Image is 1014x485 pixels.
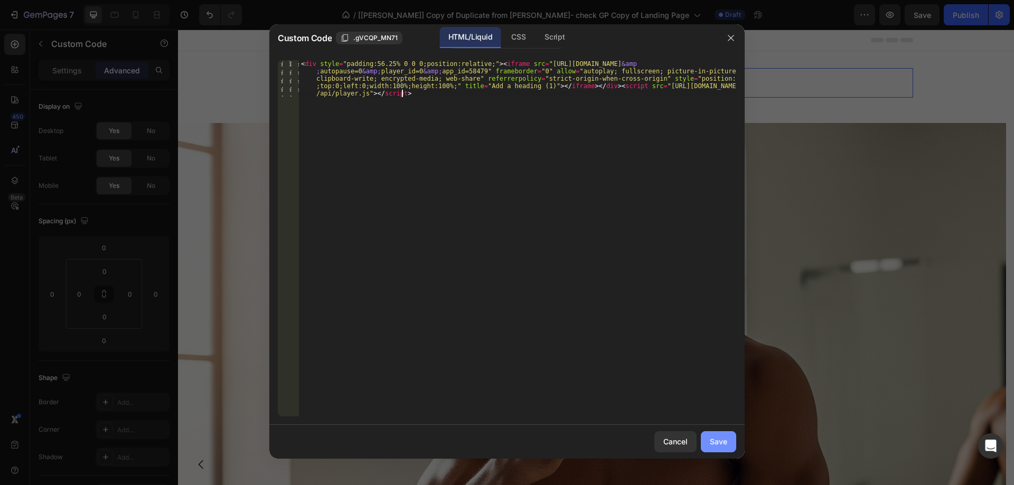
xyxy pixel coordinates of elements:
[503,27,534,48] div: CSS
[536,27,573,48] div: Script
[278,32,332,44] span: Custom Code
[701,431,736,452] button: Save
[663,436,688,447] div: Cancel
[978,433,1003,459] div: Open Intercom Messenger
[101,47,735,60] span: Custom code
[798,420,828,450] button: Carousel Next Arrow
[336,32,402,44] button: .gVCQP_MN71
[440,27,501,48] div: HTML/Liquid
[654,431,697,452] button: Cancel
[353,33,398,43] span: .gVCQP_MN71
[710,436,727,447] div: Save
[115,24,159,33] div: Custom Code
[278,60,299,97] div: 1
[8,420,38,450] button: Carousel Back Arrow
